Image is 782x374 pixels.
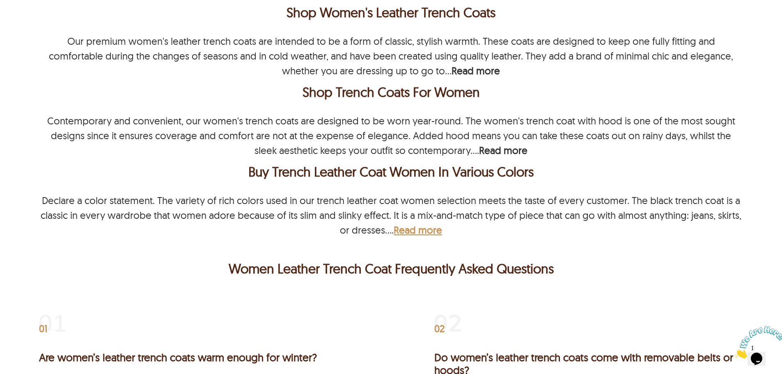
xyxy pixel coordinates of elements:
[39,259,743,278] h2: Women Leather Trench Coat Frequently Asked Questions
[731,323,782,362] iframe: chat widget
[479,144,527,156] b: Read more
[452,64,500,77] b: Read more
[394,224,442,236] b: Read more
[434,324,445,333] span: 02
[41,82,741,102] div: Shop Trench Coats For Women
[39,351,348,364] h3: Are women’s leather trench coats warm enough for winter?
[39,82,743,102] h2: Shop Trench Coats For Women
[41,162,741,181] div: Buy Trench Leather Coat Women In Various Colors
[39,324,47,333] span: 01
[3,3,7,10] span: 1
[3,3,54,36] img: Chat attention grabber
[39,162,743,181] h2: Buy Trench Leather Coat Women In Various Colors
[41,259,741,278] p: Women Leather Trench Coat Frequently Asked Questions
[49,35,733,77] p: Our premium women's leather trench coats are intended to be a form of classic, stylish warmth. Th...
[39,2,743,22] h1: Shop Women's Leather Trench Coats
[47,115,735,156] p: Contemporary and convenient, our women's trench coats are designed to be worn year-round. The wom...
[41,194,741,236] p: Declare a color statement. The variety of rich colors used in our trench leather coat women selec...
